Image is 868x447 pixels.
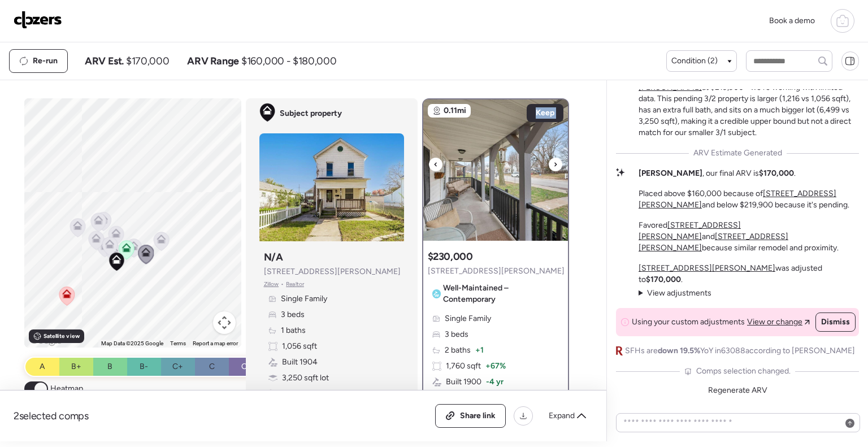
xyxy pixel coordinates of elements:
[264,250,283,264] h3: N/A
[639,168,702,178] strong: [PERSON_NAME]
[172,361,183,372] span: C+
[445,345,471,356] span: 2 baths
[140,361,148,372] span: B-
[445,313,491,324] span: Single Family
[187,54,239,68] span: ARV Range
[639,288,711,299] summary: View adjustments
[14,409,89,423] span: 2 selected comps
[71,361,81,372] span: B+
[769,16,815,25] span: Book a demo
[85,54,124,68] span: ARV Est.
[486,376,504,388] span: -4 yr
[446,376,481,388] span: Built 1900
[14,11,62,29] img: Logo
[428,250,473,263] h3: $230,000
[241,361,250,372] span: C-
[632,316,745,328] span: Using your custom adjustments
[639,220,859,254] p: Favored and because similar remodel and proximity.
[280,108,342,119] span: Subject property
[264,266,401,277] span: [STREET_ADDRESS][PERSON_NAME]
[126,54,169,68] span: $170,000
[40,361,45,372] span: A
[747,316,802,328] span: View or change
[27,333,64,348] a: Open this area in Google Maps (opens a new window)
[639,188,859,211] p: Placed above $160,000 because of and below $219,900 because it's pending.
[443,283,559,305] span: Well-Maintained – Contemporary
[747,316,810,328] a: View or change
[549,410,575,422] span: Expand
[281,309,305,320] span: 3 beds
[460,410,496,422] span: Share link
[446,361,481,372] span: 1,760 sqft
[101,340,163,346] span: Map Data ©2025 Google
[444,105,466,116] span: 0.11mi
[27,333,64,348] img: Google
[50,383,83,394] span: Heatmap
[445,329,468,340] span: 3 beds
[281,325,306,336] span: 1 baths
[639,263,859,285] p: was adjusted to .
[693,147,782,159] span: ARV Estimate Generated
[428,266,565,277] span: [STREET_ADDRESS][PERSON_NAME]
[671,55,718,67] span: Condition (2)
[821,316,850,328] span: Dismiss
[193,340,238,346] a: Report a map error
[282,388,323,400] span: Vinyl Siding
[696,366,791,377] span: Comps selection changed.
[170,340,186,346] a: Terms (opens in new tab)
[286,280,304,289] span: Realtor
[639,168,796,179] p: , our final ARV is .
[209,361,215,372] span: C
[281,293,327,305] span: Single Family
[759,168,794,178] strong: $170,000
[282,341,317,352] span: 1,056 sqft
[107,361,112,372] span: B
[33,55,58,67] span: Re-run
[44,332,80,341] span: Satellite view
[264,280,279,289] span: Zillow
[282,357,318,368] span: Built 1904
[647,288,711,298] span: View adjustments
[646,275,681,284] strong: $170,000
[639,71,859,138] p: With only one strong comp available - at $219,900 - we're working with limited data. This pending...
[281,280,284,289] span: •
[708,385,767,395] span: Regenerate ARV
[485,361,506,372] span: + 67%
[639,220,741,241] a: [STREET_ADDRESS][PERSON_NAME]
[282,372,329,384] span: 3,250 sqft lot
[625,345,855,357] span: SFHs are YoY in 63088 according to [PERSON_NAME]
[536,107,554,119] span: Keep
[639,263,775,273] a: [STREET_ADDRESS][PERSON_NAME]
[241,54,336,68] span: $160,000 - $180,000
[213,311,236,334] button: Map camera controls
[658,346,700,355] span: down 19.5%
[475,345,484,356] span: + 1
